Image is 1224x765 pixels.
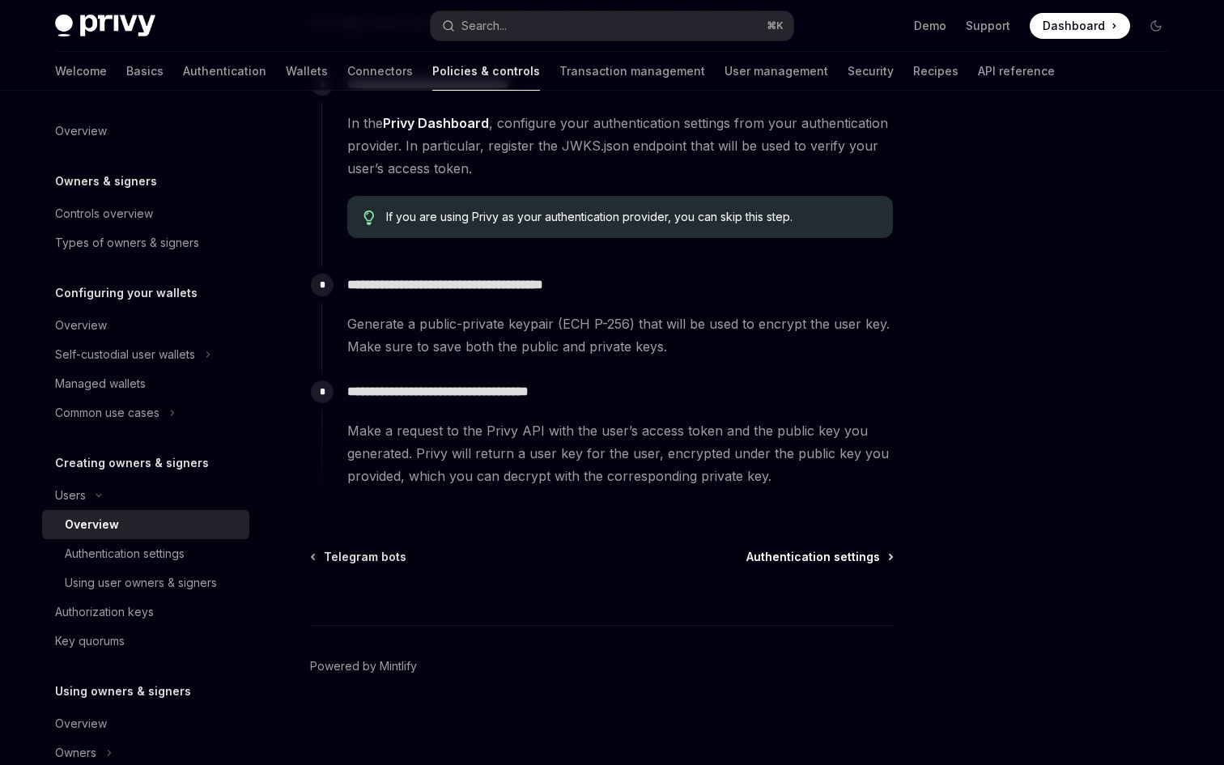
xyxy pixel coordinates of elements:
a: Wallets [286,52,328,91]
div: Common use cases [55,403,159,423]
svg: Tip [363,210,375,225]
div: Authentication settings [65,544,185,563]
a: API reference [978,52,1055,91]
a: Authentication [183,52,266,91]
a: Policies & controls [432,52,540,91]
div: Using user owners & signers [65,573,217,593]
a: Security [848,52,894,91]
span: ⌘ K [767,19,784,32]
a: User management [725,52,828,91]
a: Overview [42,117,249,146]
a: Basics [126,52,164,91]
div: Users [55,486,86,505]
h5: Owners & signers [55,172,157,191]
div: Types of owners & signers [55,233,199,253]
a: Authorization keys [42,597,249,627]
a: Using user owners & signers [42,568,249,597]
div: Overview [55,121,107,141]
div: Managed wallets [55,374,146,393]
span: In the , configure your authentication settings from your authentication provider. In particular,... [347,112,893,180]
div: Self-custodial user wallets [55,345,195,364]
a: Welcome [55,52,107,91]
span: Telegram bots [324,549,406,565]
a: Transaction management [559,52,705,91]
span: Generate a public-private keypair (ECH P-256) that will be used to encrypt the user key. Make sur... [347,312,893,358]
h5: Configuring your wallets [55,283,198,303]
a: Controls overview [42,199,249,228]
a: Key quorums [42,627,249,656]
span: Authentication settings [746,549,880,565]
div: Search... [461,16,507,36]
div: Owners [55,743,96,763]
a: Authentication settings [746,549,892,565]
span: If you are using Privy as your authentication provider, you can skip this step. [386,209,878,225]
span: Make a request to the Privy API with the user’s access token and the public key you generated. Pr... [347,419,893,487]
a: Overview [42,510,249,539]
div: Overview [55,714,107,733]
div: Key quorums [55,631,125,651]
div: Overview [65,515,119,534]
span: Dashboard [1043,18,1105,34]
a: Types of owners & signers [42,228,249,257]
a: Authentication settings [42,539,249,568]
div: Authorization keys [55,602,154,622]
button: Search...⌘K [431,11,793,40]
a: Managed wallets [42,369,249,398]
h5: Creating owners & signers [55,453,209,473]
div: Controls overview [55,204,153,223]
a: Overview [42,709,249,738]
img: dark logo [55,15,155,37]
div: Overview [55,316,107,335]
a: Telegram bots [312,549,406,565]
a: Support [966,18,1010,34]
a: Dashboard [1030,13,1130,39]
a: Demo [914,18,946,34]
a: Overview [42,311,249,340]
a: Powered by Mintlify [310,658,417,674]
a: Connectors [347,52,413,91]
h5: Using owners & signers [55,682,191,701]
button: Toggle dark mode [1143,13,1169,39]
a: Privy Dashboard [383,115,489,132]
a: Recipes [913,52,958,91]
